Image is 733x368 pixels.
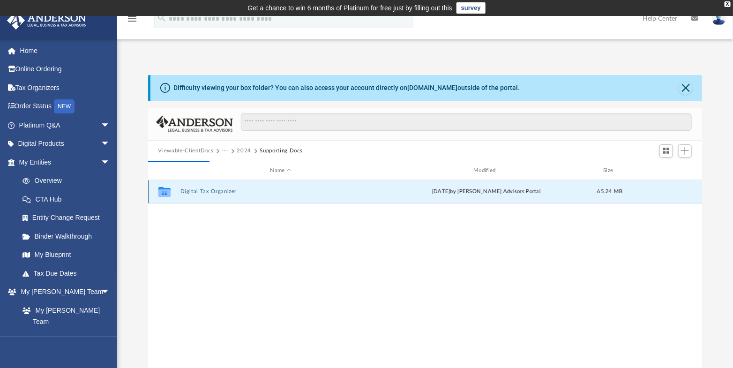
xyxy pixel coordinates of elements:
[180,188,381,195] button: Digital Tax Organizer
[13,227,124,246] a: Binder Walkthrough
[7,116,124,135] a: Platinum Q&Aarrow_drop_down
[7,153,124,172] a: My Entitiesarrow_drop_down
[173,83,520,93] div: Difficulty viewing your box folder? You can also access your account directly on outside of the p...
[725,1,731,7] div: close
[679,82,692,95] button: Close
[7,60,124,79] a: Online Ordering
[237,147,252,155] button: 2024
[101,283,120,302] span: arrow_drop_down
[591,166,628,175] div: Size
[386,188,587,196] div: [DATE] by [PERSON_NAME] Advisors Portal
[7,135,124,153] a: Digital Productsarrow_drop_down
[241,113,692,131] input: Search files and folders
[13,264,124,283] a: Tax Due Dates
[4,11,89,30] img: Anderson Advisors Platinum Portal
[633,166,698,175] div: id
[13,209,124,227] a: Entity Change Request
[101,116,120,135] span: arrow_drop_down
[222,147,228,155] button: ···
[7,283,120,301] a: My [PERSON_NAME] Teamarrow_drop_down
[7,97,124,116] a: Order StatusNEW
[54,99,75,113] div: NEW
[659,144,673,158] button: Switch to Grid View
[13,172,124,190] a: Overview
[157,13,167,23] i: search
[597,189,622,194] span: 65.24 MB
[247,2,452,14] div: Get a chance to win 6 months of Platinum for free just by filling out this
[101,135,120,154] span: arrow_drop_down
[13,301,115,331] a: My [PERSON_NAME] Team
[180,166,381,175] div: Name
[260,147,303,155] button: Supporting Docs
[712,12,726,25] img: User Pic
[101,153,120,172] span: arrow_drop_down
[408,84,458,91] a: [DOMAIN_NAME]
[385,166,587,175] div: Modified
[13,190,124,209] a: CTA Hub
[13,331,120,350] a: Anderson System
[7,41,124,60] a: Home
[127,18,138,24] a: menu
[7,78,124,97] a: Tax Organizers
[678,144,692,158] button: Add
[456,2,486,14] a: survey
[152,166,175,175] div: id
[13,246,120,264] a: My Blueprint
[127,13,138,24] i: menu
[158,147,214,155] button: Viewable-ClientDocs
